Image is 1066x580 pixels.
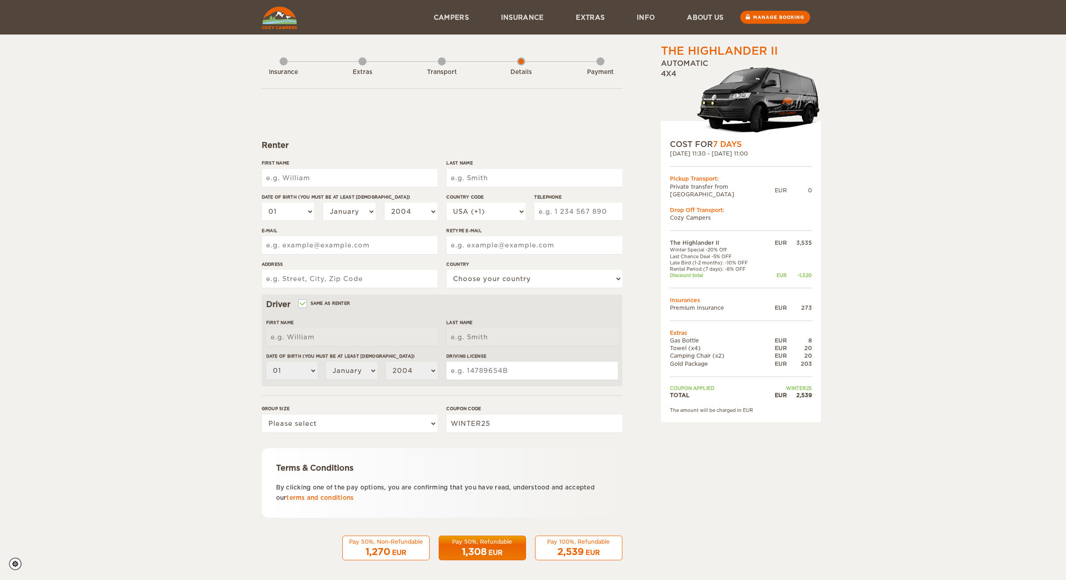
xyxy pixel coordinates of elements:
div: -1,520 [787,272,812,278]
button: Pay 50%, Refundable 1,308 EUR [439,536,526,561]
div: Pay 50%, Refundable [445,538,520,545]
div: EUR [766,360,786,368]
div: Driver [266,299,618,310]
button: Pay 100%, Refundable 2,539 EUR [535,536,622,561]
div: 20 [787,352,812,359]
label: First Name [262,160,437,166]
div: EUR [775,186,787,194]
div: EUR [392,548,406,557]
div: 8 [787,337,812,344]
div: EUR [766,352,786,359]
label: Last Name [446,160,622,166]
div: Transport [417,68,466,77]
div: EUR [766,239,786,247]
label: Coupon code [446,405,622,412]
button: Pay 50%, Non-Refundable 1,270 EUR [342,536,430,561]
div: EUR [488,548,503,557]
div: EUR [766,391,786,399]
div: EUR [766,337,786,344]
td: Winter Special -20% Off [670,247,766,253]
label: Retype E-mail [446,227,622,234]
div: Extras [338,68,387,77]
div: Automatic 4x4 [661,59,821,139]
div: Insurance [259,68,308,77]
img: stor-langur-223.png [697,61,821,139]
td: Premium Insurance [670,304,766,312]
div: EUR [766,304,786,312]
td: Last Chance Deal -5% OFF [670,253,766,260]
td: The Highlander II [670,239,766,247]
label: Date of birth (You must be at least [DEMOGRAPHIC_DATA]) [266,353,437,359]
td: Towel (x4) [670,344,766,352]
div: 203 [787,360,812,368]
div: Terms & Conditions [276,463,608,473]
div: EUR [766,272,786,278]
input: e.g. William [266,328,437,346]
td: Cozy Campers [670,214,812,221]
a: Cookie settings [9,558,27,570]
input: e.g. William [262,169,437,187]
label: Telephone [534,194,622,200]
a: Manage booking [740,11,810,24]
label: Group size [262,405,437,412]
td: Rental Period (7 days): -8% OFF [670,266,766,272]
div: [DATE] 11:30 - [DATE] 11:00 [670,150,812,157]
input: e.g. Smith [446,169,622,187]
span: 2,539 [557,546,584,557]
td: Discount total [670,272,766,278]
div: The amount will be charged in EUR [670,407,812,413]
div: Payment [576,68,625,77]
td: WINTER25 [766,385,811,391]
td: Private transfer from [GEOGRAPHIC_DATA] [670,183,775,198]
input: e.g. example@example.com [446,236,622,254]
div: The Highlander II [661,43,778,59]
div: 273 [787,304,812,312]
span: 1,308 [462,546,487,557]
a: terms and conditions [286,494,354,501]
label: Same as renter [299,299,350,307]
label: First Name [266,319,437,326]
td: Extras [670,329,812,337]
input: e.g. Smith [446,328,617,346]
td: Gold Package [670,360,766,368]
input: e.g. example@example.com [262,236,437,254]
input: Same as renter [299,302,305,307]
img: Cozy Campers [262,7,297,29]
div: 20 [787,344,812,352]
span: 7 Days [713,140,742,149]
td: Coupon applied [670,385,766,391]
input: e.g. Street, City, Zip Code [262,270,437,288]
input: e.g. 1 234 567 890 [534,203,622,221]
div: Details [496,68,546,77]
p: By clicking one of the pay options, you are confirming that you have read, understood and accepte... [276,482,608,503]
td: TOTAL [670,391,766,399]
label: Last Name [446,319,617,326]
label: Country [446,261,622,268]
div: EUR [766,344,786,352]
label: Country Code [446,194,525,200]
div: COST FOR [670,139,812,150]
div: Pay 100%, Refundable [541,538,617,545]
td: Late Bird (1-2 months): -10% OFF [670,260,766,266]
div: Pay 50%, Non-Refundable [348,538,424,545]
span: 1,270 [366,546,390,557]
label: Driving License [446,353,617,359]
div: Renter [262,140,622,151]
div: 2,539 [787,391,812,399]
input: e.g. 14789654B [446,362,617,380]
div: 3,535 [787,239,812,247]
td: Gas Bottle [670,337,766,344]
div: Drop Off Transport: [670,206,812,214]
label: E-mail [262,227,437,234]
div: 0 [787,186,812,194]
div: Pickup Transport: [670,175,812,182]
td: Camping Chair (x2) [670,352,766,359]
label: Date of birth (You must be at least [DEMOGRAPHIC_DATA]) [262,194,437,200]
label: Address [262,261,437,268]
div: EUR [586,548,600,557]
td: Insurances [670,296,812,304]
